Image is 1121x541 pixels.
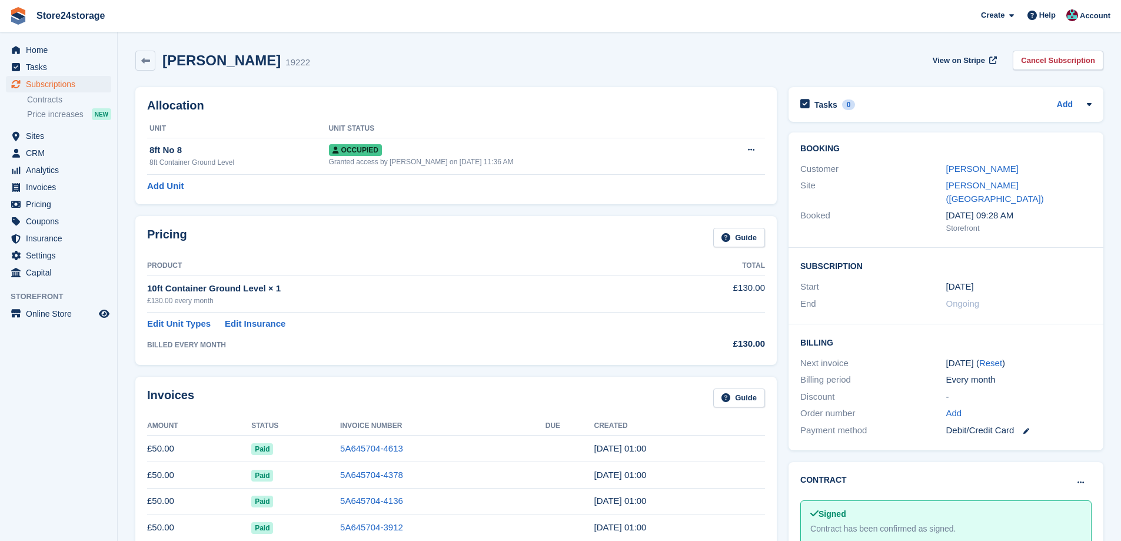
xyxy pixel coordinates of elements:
span: Sites [26,128,97,144]
span: View on Stripe [933,55,985,67]
span: Paid [251,496,273,507]
h2: Contract [800,474,847,486]
div: 19222 [285,56,310,69]
div: Billing period [800,373,946,387]
a: [PERSON_NAME] [946,164,1019,174]
a: menu [6,42,111,58]
a: Add [1057,98,1073,112]
time: 2025-04-27 00:00:04 UTC [594,522,647,532]
a: Store24storage [32,6,110,25]
a: Edit Insurance [225,317,285,331]
img: George [1066,9,1078,21]
td: £50.00 [147,462,251,489]
a: menu [6,76,111,92]
div: 10ft Container Ground Level × 1 [147,282,649,296]
th: Total [649,257,765,276]
span: Capital [26,264,97,281]
a: Edit Unit Types [147,317,211,331]
span: Invoices [26,179,97,195]
a: menu [6,179,111,195]
div: 8ft No 8 [149,144,329,157]
span: Paid [251,470,273,482]
span: Pricing [26,196,97,213]
a: Guide [713,228,765,247]
span: Home [26,42,97,58]
span: Paid [251,522,273,534]
div: Site [800,179,946,205]
div: Customer [800,162,946,176]
div: 0 [842,99,856,110]
th: Unit Status [329,120,714,138]
th: Status [251,417,340,436]
h2: Subscription [800,260,1092,271]
a: 5A645704-3912 [340,522,403,532]
time: 2025-05-27 00:00:03 UTC [594,496,647,506]
span: Subscriptions [26,76,97,92]
img: stora-icon-8386f47178a22dfd0bd8f6a31ec36ba5ce8667c1dd55bd0f319d3a0aa187defe.svg [9,7,27,25]
h2: [PERSON_NAME] [162,52,281,68]
span: Account [1080,10,1110,22]
a: Guide [713,389,765,408]
span: Occupied [329,144,382,156]
div: - [946,390,1092,404]
div: Storefront [946,223,1092,234]
a: menu [6,145,111,161]
a: View on Stripe [928,51,999,70]
th: Product [147,257,649,276]
a: Add Unit [147,180,184,193]
div: Granted access by [PERSON_NAME] on [DATE] 11:36 AM [329,157,714,167]
time: 2023-05-27 00:00:00 UTC [946,280,974,294]
div: Contract has been confirmed as signed. [810,523,1082,535]
span: Insurance [26,230,97,247]
a: menu [6,162,111,178]
span: Storefront [11,291,117,303]
a: menu [6,230,111,247]
h2: Billing [800,336,1092,348]
a: menu [6,196,111,213]
a: menu [6,128,111,144]
td: £130.00 [649,275,765,312]
th: Unit [147,120,329,138]
div: End [800,297,946,311]
h2: Booking [800,144,1092,154]
span: Coupons [26,213,97,230]
a: Reset [979,358,1002,368]
span: CRM [26,145,97,161]
h2: Pricing [147,228,187,247]
div: 8ft Container Ground Level [149,157,329,168]
span: Help [1039,9,1056,21]
th: Invoice Number [340,417,545,436]
a: [PERSON_NAME] ([GEOGRAPHIC_DATA]) [946,180,1044,204]
td: £50.00 [147,436,251,462]
th: Due [545,417,594,436]
div: Order number [800,407,946,420]
div: Payment method [800,424,946,437]
a: menu [6,213,111,230]
div: £130.00 every month [147,296,649,306]
a: Cancel Subscription [1013,51,1103,70]
a: Add [946,407,962,420]
div: BILLED EVERY MONTH [147,340,649,350]
div: Start [800,280,946,294]
a: Price increases NEW [27,108,111,121]
span: Paid [251,443,273,455]
span: Price increases [27,109,84,120]
div: Debit/Credit Card [946,424,1092,437]
a: 5A645704-4613 [340,443,403,453]
a: menu [6,264,111,281]
span: Online Store [26,306,97,322]
span: Create [981,9,1004,21]
time: 2025-06-27 00:00:17 UTC [594,470,647,480]
a: Contracts [27,94,111,105]
div: Every month [946,373,1092,387]
h2: Tasks [814,99,837,110]
a: menu [6,59,111,75]
a: menu [6,247,111,264]
div: Discount [800,390,946,404]
a: 5A645704-4136 [340,496,403,506]
h2: Invoices [147,389,194,408]
div: Booked [800,209,946,234]
a: menu [6,306,111,322]
time: 2025-07-27 00:00:31 UTC [594,443,647,453]
span: Tasks [26,59,97,75]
